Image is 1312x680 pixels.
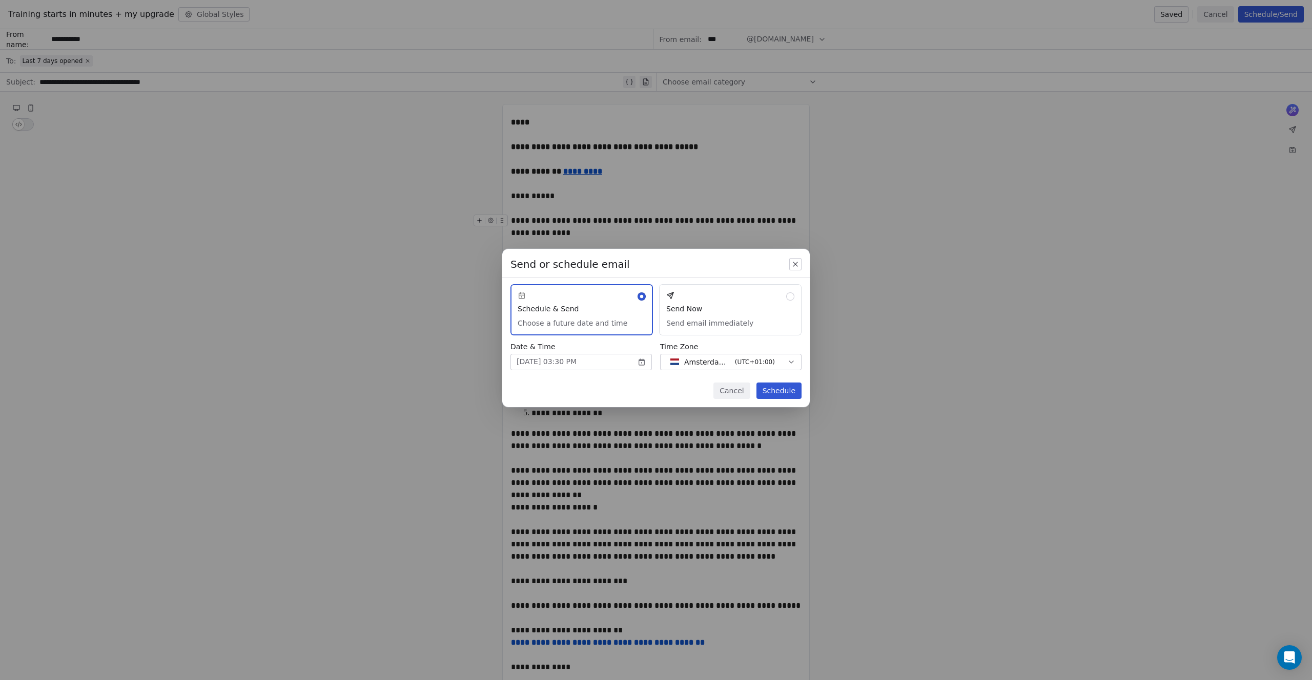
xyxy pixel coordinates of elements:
span: [DATE] 03:30 PM [517,356,577,367]
button: Amsterdam - CET(UTC+01:00) [660,354,802,370]
span: Time Zone [660,342,802,352]
span: ( UTC+01:00 ) [735,357,775,367]
span: Date & Time [510,342,652,352]
span: Amsterdam - CET [684,357,731,367]
button: Cancel [713,383,750,399]
button: [DATE] 03:30 PM [510,354,652,370]
button: Schedule [756,383,802,399]
span: Send or schedule email [510,257,630,271]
